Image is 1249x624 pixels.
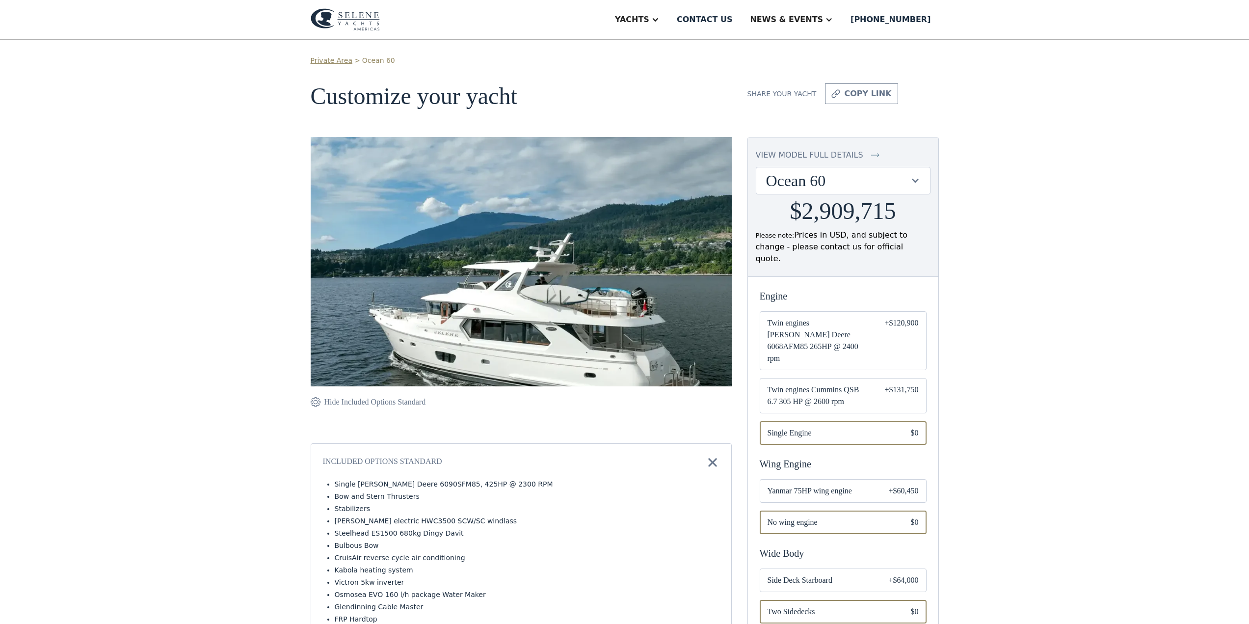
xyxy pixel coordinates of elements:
[768,384,869,407] span: Twin engines Cummins QSB 6.7 305 HP @ 2600 rpm
[768,485,873,497] span: Yanmar 75HP wing engine
[768,574,873,586] span: Side Deck Starboard
[790,198,896,224] h2: $2,909,715
[362,55,395,66] a: Ocean 60
[768,516,895,528] span: No wing engine
[335,602,719,612] li: Glendinning Cable Master
[766,171,910,190] div: Ocean 60
[768,427,895,439] span: Single Engine
[335,565,719,575] li: Kabola heating system
[756,149,930,161] a: view model full details
[850,14,930,26] div: [PHONE_NUMBER]
[311,83,732,109] h1: Customize your yacht
[760,289,927,303] div: Engine
[677,14,733,26] div: Contact us
[354,55,360,66] div: >
[335,516,719,526] li: [PERSON_NAME] electric HWC3500 SCW/SC windlass
[911,427,919,439] div: $0
[324,396,426,408] div: Hide Included Options Standard
[884,317,918,364] div: +$120,900
[335,504,719,514] li: Stabilizers
[760,457,927,471] div: Wing Engine
[844,88,891,100] div: copy link
[760,546,927,561] div: Wide Body
[831,88,840,100] img: icon
[335,590,719,600] li: Osmosea EVO 160 l/h package Water Maker
[311,396,426,408] a: Hide Included Options Standard
[311,396,320,408] img: icon
[911,606,919,618] div: $0
[756,229,930,265] div: Prices in USD, and subject to change - please contact us for official quote.
[747,89,817,99] div: Share your yacht
[335,479,719,489] li: Single [PERSON_NAME] Deere 6090SFM85, 425HP @ 2300 RPM
[335,553,719,563] li: CruisAir reverse cycle air conditioning
[335,528,719,539] li: Steelhead ES1500 680kg Dingy Davit
[871,149,879,161] img: icon
[311,55,352,66] a: Private Area
[768,606,895,618] span: Two Sidedecks
[911,516,919,528] div: $0
[750,14,823,26] div: News & EVENTS
[756,167,930,194] div: Ocean 60
[884,384,918,407] div: +$131,750
[311,8,380,31] img: logo
[615,14,649,26] div: Yachts
[825,83,898,104] a: copy link
[335,577,719,588] li: Victron 5kw inverter
[323,456,442,469] div: Included Options Standard
[335,491,719,502] li: Bow and Stern Thrusters
[706,456,719,469] img: icon
[888,574,918,586] div: +$64,000
[768,317,869,364] span: Twin engines [PERSON_NAME] Deere 6068AFM85 265HP @ 2400 rpm
[756,149,863,161] div: view model full details
[888,485,918,497] div: +$60,450
[335,541,719,551] li: Bulbous Bow
[756,232,795,239] span: Please note:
